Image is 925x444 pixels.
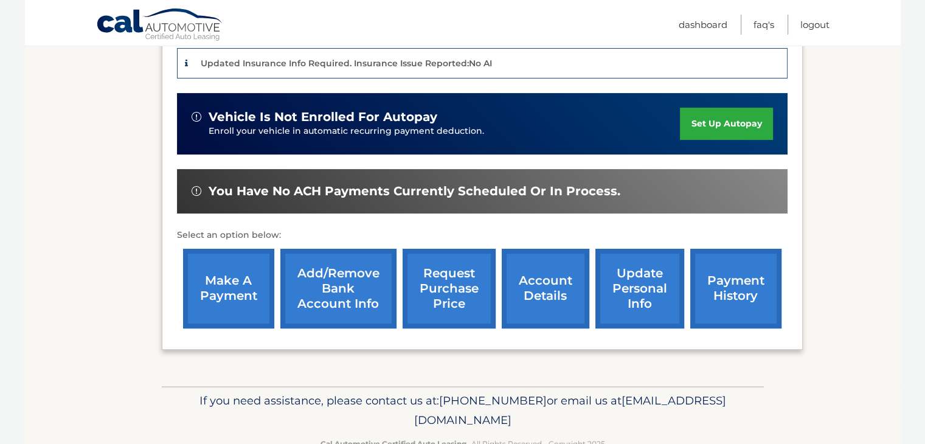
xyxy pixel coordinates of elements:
[754,15,774,35] a: FAQ's
[201,58,492,69] p: Updated Insurance Info Required. Insurance Issue Reported:No AI
[800,15,830,35] a: Logout
[96,8,224,43] a: Cal Automotive
[680,108,772,140] a: set up autopay
[192,186,201,196] img: alert-white.svg
[177,228,788,243] p: Select an option below:
[403,249,496,328] a: request purchase price
[192,112,201,122] img: alert-white.svg
[209,184,620,199] span: You have no ACH payments currently scheduled or in process.
[280,249,397,328] a: Add/Remove bank account info
[679,15,727,35] a: Dashboard
[439,394,547,408] span: [PHONE_NUMBER]
[170,391,756,430] p: If you need assistance, please contact us at: or email us at
[183,249,274,328] a: make a payment
[502,249,589,328] a: account details
[690,249,781,328] a: payment history
[595,249,684,328] a: update personal info
[209,125,681,138] p: Enroll your vehicle in automatic recurring payment deduction.
[209,109,437,125] span: vehicle is not enrolled for autopay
